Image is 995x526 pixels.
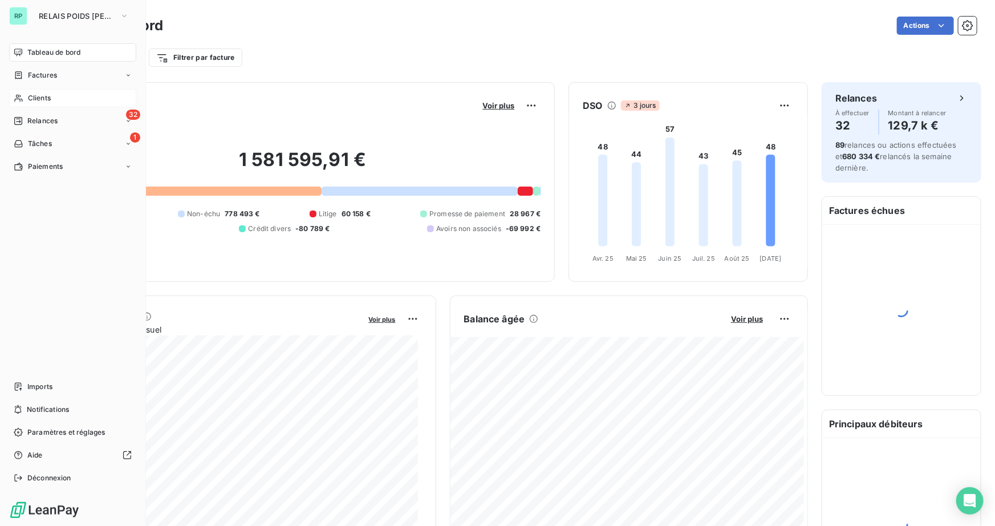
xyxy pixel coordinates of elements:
span: Avoirs non associés [436,224,501,234]
h6: Factures échues [822,197,981,224]
span: Déconnexion [27,473,71,483]
span: 60 158 € [342,209,371,219]
span: Relances [27,116,58,126]
span: Tableau de bord [27,47,80,58]
span: Notifications [27,404,69,415]
tspan: Août 25 [725,254,750,262]
span: Paramètres et réglages [27,427,105,438]
span: Voir plus [482,101,514,110]
span: 3 jours [621,100,660,111]
span: Tâches [28,139,52,149]
h4: 32 [835,116,870,135]
span: Aide [27,450,43,460]
button: Voir plus [479,100,518,111]
span: Voir plus [369,315,396,323]
div: RP [9,7,27,25]
tspan: [DATE] [760,254,782,262]
a: Aide [9,446,136,464]
tspan: Avr. 25 [592,254,614,262]
h6: DSO [583,99,602,112]
span: À effectuer [835,110,870,116]
img: Logo LeanPay [9,501,80,519]
span: 32 [126,110,140,120]
h6: Principaux débiteurs [822,410,981,438]
div: Open Intercom Messenger [956,487,984,515]
span: 680 334 € [842,152,880,161]
span: 28 967 € [510,209,541,219]
span: Montant à relancer [888,110,947,116]
span: -80 789 € [295,224,330,234]
span: Litige [319,209,337,219]
span: Chiffre d'affaires mensuel [64,323,361,335]
tspan: Juin 25 [659,254,682,262]
span: Paiements [28,161,63,172]
span: 778 493 € [225,209,259,219]
span: 89 [835,140,844,149]
span: Non-échu [187,209,220,219]
button: Filtrer par facture [149,48,242,67]
button: Actions [897,17,954,35]
span: RELAIS POIDS [PERSON_NAME] [39,11,115,21]
button: Voir plus [365,314,399,324]
span: Factures [28,70,57,80]
span: Crédit divers [248,224,291,234]
h4: 129,7 k € [888,116,947,135]
span: Clients [28,93,51,103]
span: 1 [130,132,140,143]
tspan: Juil. 25 [692,254,715,262]
h6: Balance âgée [464,312,525,326]
button: Voir plus [728,314,766,324]
span: Promesse de paiement [429,209,505,219]
span: relances ou actions effectuées et relancés la semaine dernière. [835,140,957,172]
span: -69 992 € [506,224,541,234]
h6: Relances [835,91,877,105]
span: Voir plus [731,314,763,323]
tspan: Mai 25 [626,254,647,262]
span: Imports [27,382,52,392]
h2: 1 581 595,91 € [64,148,541,183]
